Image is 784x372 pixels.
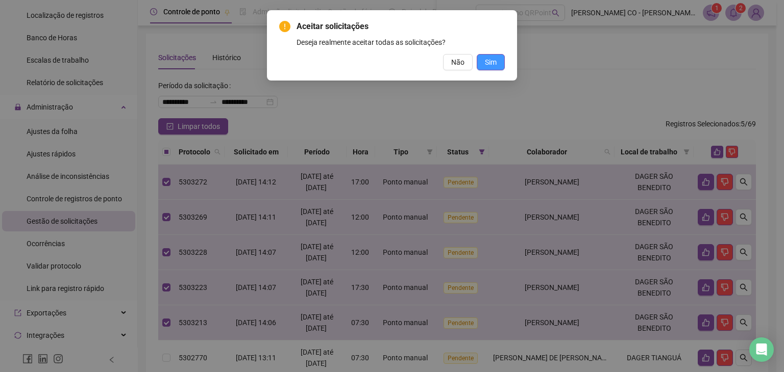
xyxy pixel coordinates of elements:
div: Open Intercom Messenger [749,337,774,362]
span: Sim [485,57,497,68]
button: Não [443,54,473,70]
span: exclamation-circle [279,21,290,32]
span: Aceitar solicitações [297,20,505,33]
button: Sim [477,54,505,70]
span: Não [451,57,464,68]
div: Deseja realmente aceitar todas as solicitações? [297,37,505,48]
